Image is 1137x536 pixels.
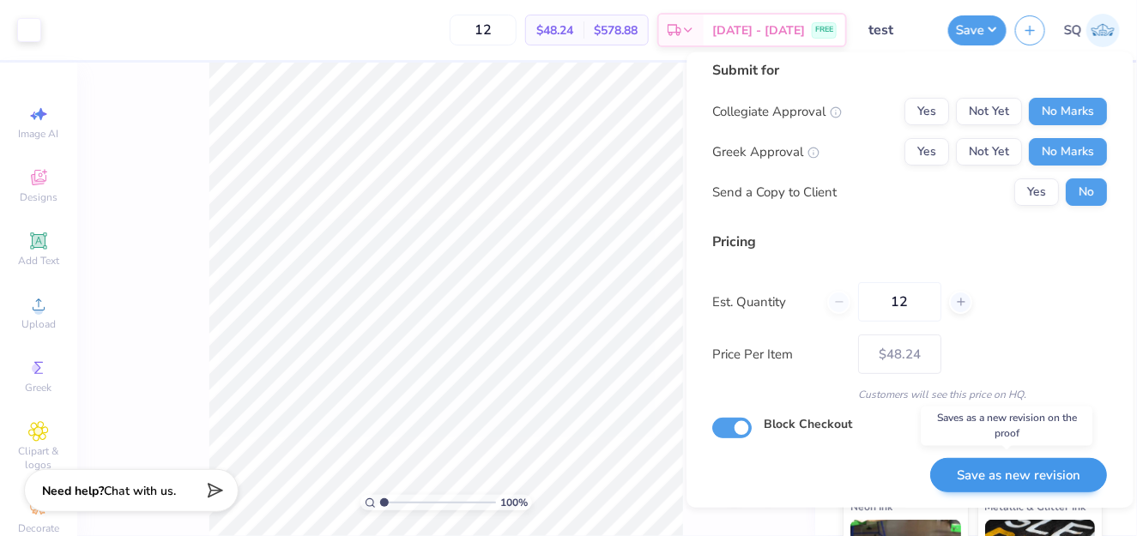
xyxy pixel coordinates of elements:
[20,190,57,204] span: Designs
[1015,178,1060,206] button: Yes
[26,381,52,394] span: Greek
[713,142,820,161] div: Greek Approval
[713,387,1108,402] div: Customers will see this price on HQ.
[18,254,59,268] span: Add Text
[104,483,176,499] span: Chat with us.
[713,101,843,121] div: Collegiate Approval
[957,138,1023,166] button: Not Yet
[1064,21,1082,40] span: SQ
[9,444,69,472] span: Clipart & logos
[1030,138,1108,166] button: No Marks
[1030,98,1108,125] button: No Marks
[712,21,805,39] span: [DATE] - [DATE]
[856,13,940,47] input: Untitled Design
[905,98,950,125] button: Yes
[1064,14,1120,47] a: SQ
[713,182,838,202] div: Send a Copy to Client
[922,407,1093,446] div: Saves as a new revision on the proof
[19,127,59,141] span: Image AI
[713,60,1108,81] div: Submit for
[948,15,1007,45] button: Save
[931,457,1108,492] button: Save as new revision
[859,282,942,322] input: – –
[42,483,104,499] strong: Need help?
[536,21,573,39] span: $48.24
[713,344,846,364] label: Price Per Item
[18,521,59,535] span: Decorate
[594,21,638,39] span: $578.88
[21,317,56,331] span: Upload
[713,292,815,311] label: Est. Quantity
[450,15,517,45] input: – –
[765,415,853,433] label: Block Checkout
[1067,178,1108,206] button: No
[905,138,950,166] button: Yes
[1086,14,1120,47] img: Sales Qa
[500,495,528,510] span: 100 %
[957,98,1023,125] button: Not Yet
[713,232,1108,252] div: Pricing
[815,24,833,36] span: FREE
